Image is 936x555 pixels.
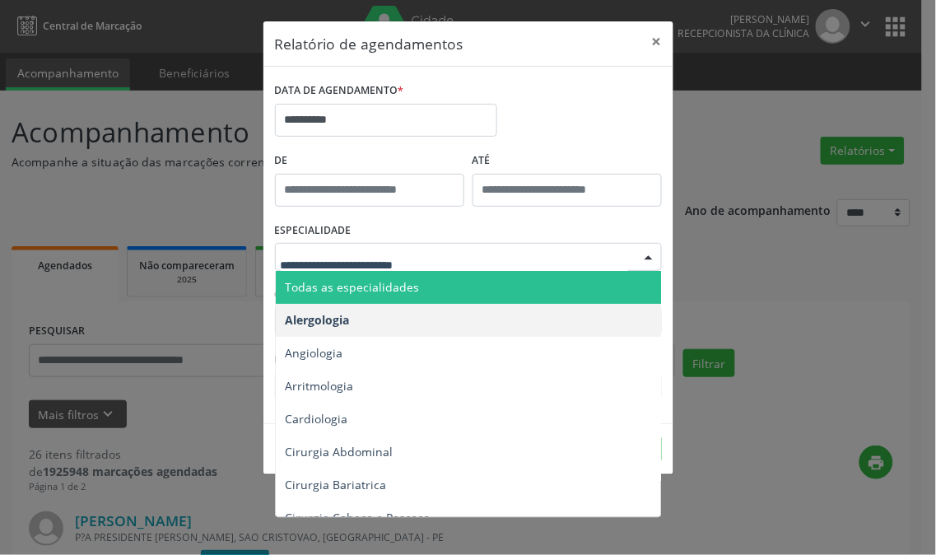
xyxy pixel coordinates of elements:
[286,444,393,459] span: Cirurgia Abdominal
[286,411,348,427] span: Cardiologia
[473,148,662,174] label: ATÉ
[275,148,464,174] label: De
[286,279,420,295] span: Todas as especialidades
[286,345,343,361] span: Angiologia
[286,477,387,492] span: Cirurgia Bariatrica
[286,378,354,394] span: Arritmologia
[275,33,463,54] h5: Relatório de agendamentos
[286,510,431,525] span: Cirurgia Cabeça e Pescoço
[286,312,350,328] span: Alergologia
[640,21,673,62] button: Close
[275,78,404,104] label: DATA DE AGENDAMENTO
[275,218,352,244] label: ESPECIALIDADE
